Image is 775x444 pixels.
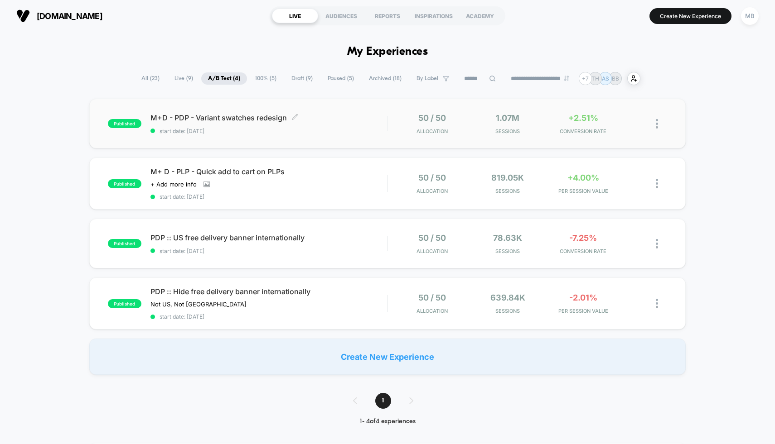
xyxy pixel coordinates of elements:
span: 819.05k [491,173,524,182]
span: PER SESSION VALUE [547,308,618,314]
span: CONVERSION RATE [547,128,618,134]
span: A/B Test ( 4 ) [201,72,247,85]
span: 50 / 50 [418,173,446,182]
span: Allocation [417,308,448,314]
span: 50 / 50 [418,113,446,123]
p: TH [591,75,599,82]
span: Sessions [472,128,543,134]
span: By Label [417,75,438,82]
span: + Add more info [150,181,197,188]
button: Create New Experience [649,8,731,24]
span: Allocation [417,248,448,254]
img: close [656,179,658,188]
h1: My Experiences [347,45,428,58]
span: Not US, Not [GEOGRAPHIC_DATA] [150,301,247,308]
button: [DOMAIN_NAME] [14,9,105,23]
span: PDP :: US free delivery banner internationally [150,233,387,242]
span: Draft ( 9 ) [285,72,320,85]
span: Sessions [472,188,543,194]
span: +4.00% [567,173,599,182]
div: REPORTS [364,9,411,23]
div: ACADEMY [457,9,503,23]
img: close [656,299,658,308]
div: INSPIRATIONS [411,9,457,23]
img: close [656,239,658,248]
span: start date: [DATE] [150,248,387,254]
span: 78.63k [493,233,522,243]
span: PDP :: Hide free delivery banner internationally [150,287,387,296]
span: 100% ( 5 ) [248,72,283,85]
span: published [108,119,141,128]
button: MB [738,7,761,25]
span: published [108,179,141,188]
div: AUDIENCES [318,9,364,23]
div: 1 - 4 of 4 experiences [344,418,431,425]
span: 639.84k [490,293,525,302]
span: -2.01% [569,293,597,302]
span: 50 / 50 [418,293,446,302]
span: Sessions [472,308,543,314]
p: BB [612,75,619,82]
div: + 7 [579,72,592,85]
span: -7.25% [569,233,597,243]
span: All ( 23 ) [135,72,166,85]
span: 1.07M [496,113,519,123]
span: [DOMAIN_NAME] [37,11,102,21]
div: Create New Experience [89,339,686,375]
div: MB [741,7,759,25]
span: CONVERSION RATE [547,248,618,254]
span: Paused ( 5 ) [321,72,361,85]
span: published [108,239,141,248]
span: 50 / 50 [418,233,446,243]
span: start date: [DATE] [150,193,387,200]
span: Sessions [472,248,543,254]
img: end [564,76,569,81]
span: PER SESSION VALUE [547,188,618,194]
span: Allocation [417,188,448,194]
p: AS [602,75,609,82]
span: published [108,299,141,308]
div: LIVE [272,9,318,23]
span: Allocation [417,128,448,134]
span: Live ( 9 ) [168,72,200,85]
span: Archived ( 18 ) [362,72,408,85]
span: start date: [DATE] [150,128,387,134]
span: M+D - PDP - Variant swatches redesign [150,113,387,122]
span: 1 [375,393,391,409]
span: M+ D - PLP - Quick add to cart on PLPs [150,167,387,176]
img: Visually logo [16,9,30,23]
span: start date: [DATE] [150,313,387,320]
span: +2.51% [568,113,598,123]
img: close [656,119,658,129]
